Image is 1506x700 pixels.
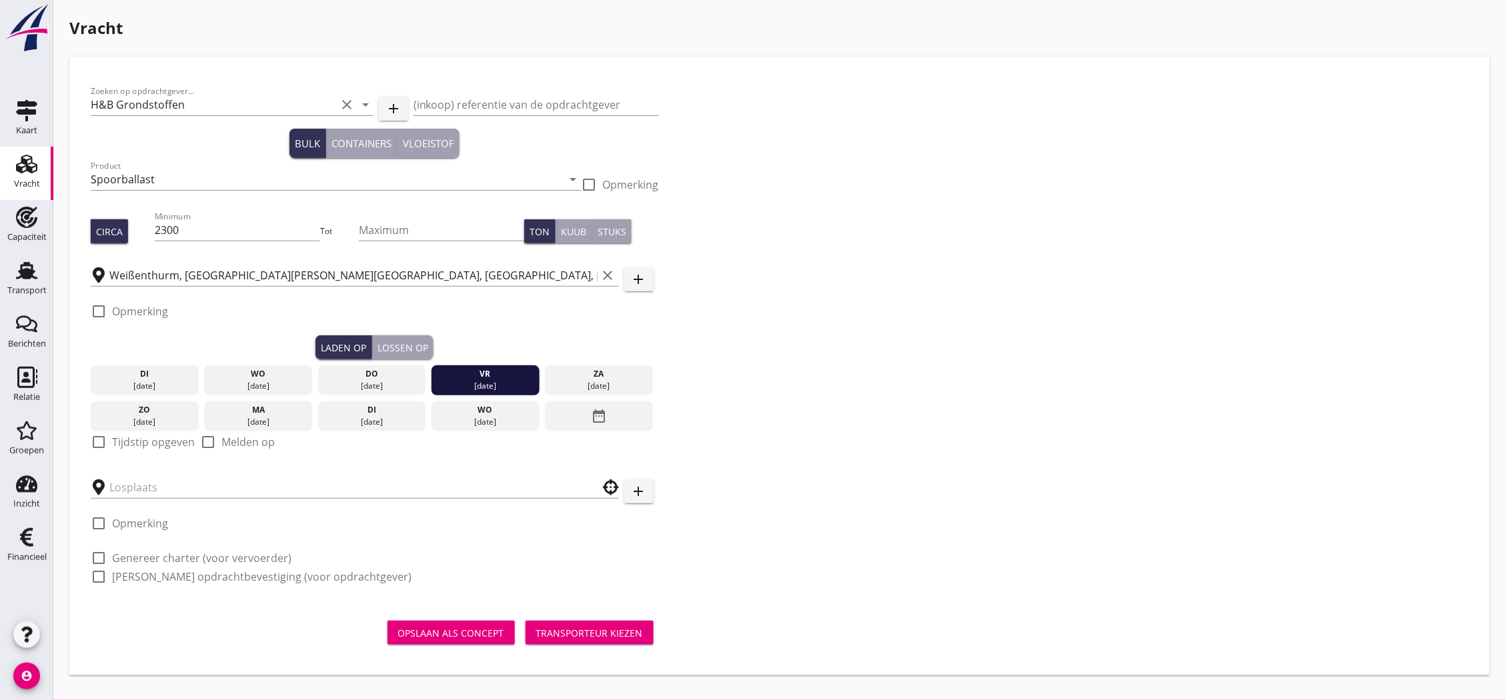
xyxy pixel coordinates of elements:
[398,626,504,640] div: Opslaan als concept
[631,271,647,287] i: add
[109,265,598,286] input: Laadplaats
[112,435,195,449] label: Tijdstip opgeven
[357,97,373,113] i: arrow_drop_down
[524,219,556,243] button: Ton
[435,380,536,392] div: [DATE]
[96,225,123,239] div: Circa
[94,380,195,392] div: [DATE]
[295,136,320,151] div: Bulk
[556,219,592,243] button: Kuub
[7,286,47,295] div: Transport
[414,94,659,115] input: (inkoop) referentie van de opdrachtgever
[91,219,128,243] button: Circa
[321,368,422,380] div: do
[94,404,195,416] div: zo
[435,368,536,380] div: vr
[207,368,309,380] div: wo
[112,570,412,583] label: [PERSON_NAME] opdrachtbevestiging (voor opdrachtgever)
[112,305,168,318] label: Opmerking
[631,483,647,499] i: add
[321,404,422,416] div: di
[320,225,359,237] div: Tot
[112,551,291,565] label: Genereer charter (voor vervoerder)
[600,267,616,283] i: clear
[526,621,654,645] button: Transporteur kiezen
[112,517,168,530] label: Opmerking
[13,499,40,508] div: Inzicht
[94,368,195,380] div: di
[359,219,524,241] input: Maximum
[403,136,454,151] div: Vloeistof
[592,219,632,243] button: Stuks
[388,621,515,645] button: Opslaan als concept
[207,404,309,416] div: ma
[566,171,582,187] i: arrow_drop_down
[91,94,336,115] input: Zoeken op opdrachtgever...
[207,416,309,428] div: [DATE]
[530,225,550,239] div: Ton
[207,380,309,392] div: [DATE]
[378,341,428,355] div: Lossen op
[9,446,44,455] div: Groepen
[14,179,40,188] div: Vracht
[8,339,46,348] div: Berichten
[94,416,195,428] div: [DATE]
[13,393,40,401] div: Relatie
[3,3,51,53] img: logo-small.a267ee39.svg
[7,553,47,561] div: Financieel
[386,101,402,117] i: add
[321,416,422,428] div: [DATE]
[435,404,536,416] div: wo
[69,16,1490,40] h1: Vracht
[326,129,398,158] button: Containers
[339,97,355,113] i: clear
[315,335,372,359] button: Laden op
[591,404,607,428] i: date_range
[561,225,586,239] div: Kuub
[109,477,582,498] input: Losplaats
[321,380,422,392] div: [DATE]
[321,341,366,355] div: Laden op
[155,219,320,241] input: Minimum
[536,626,643,640] div: Transporteur kiezen
[372,335,434,359] button: Lossen op
[289,129,326,158] button: Bulk
[435,416,536,428] div: [DATE]
[548,380,650,392] div: [DATE]
[603,178,659,191] label: Opmerking
[598,225,626,239] div: Stuks
[331,136,392,151] div: Containers
[548,368,650,380] div: za
[16,126,37,135] div: Kaart
[91,169,563,190] input: Product
[13,663,40,689] i: account_circle
[398,129,460,158] button: Vloeistof
[7,233,47,241] div: Capaciteit
[221,435,275,449] label: Melden op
